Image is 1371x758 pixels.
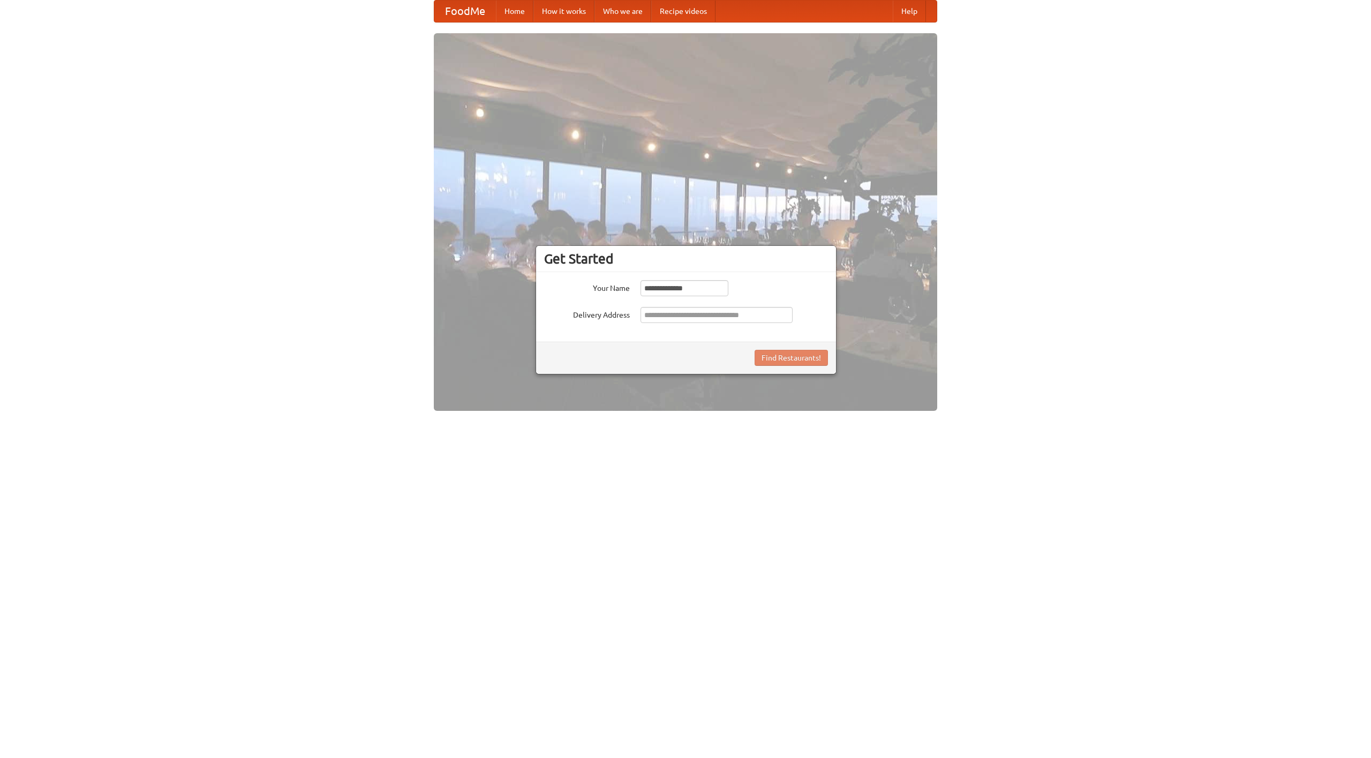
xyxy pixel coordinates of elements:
label: Your Name [544,280,630,294]
a: Help [893,1,926,22]
button: Find Restaurants! [755,350,828,366]
a: Recipe videos [651,1,715,22]
a: Who we are [594,1,651,22]
a: Home [496,1,533,22]
label: Delivery Address [544,307,630,320]
h3: Get Started [544,251,828,267]
a: FoodMe [434,1,496,22]
a: How it works [533,1,594,22]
